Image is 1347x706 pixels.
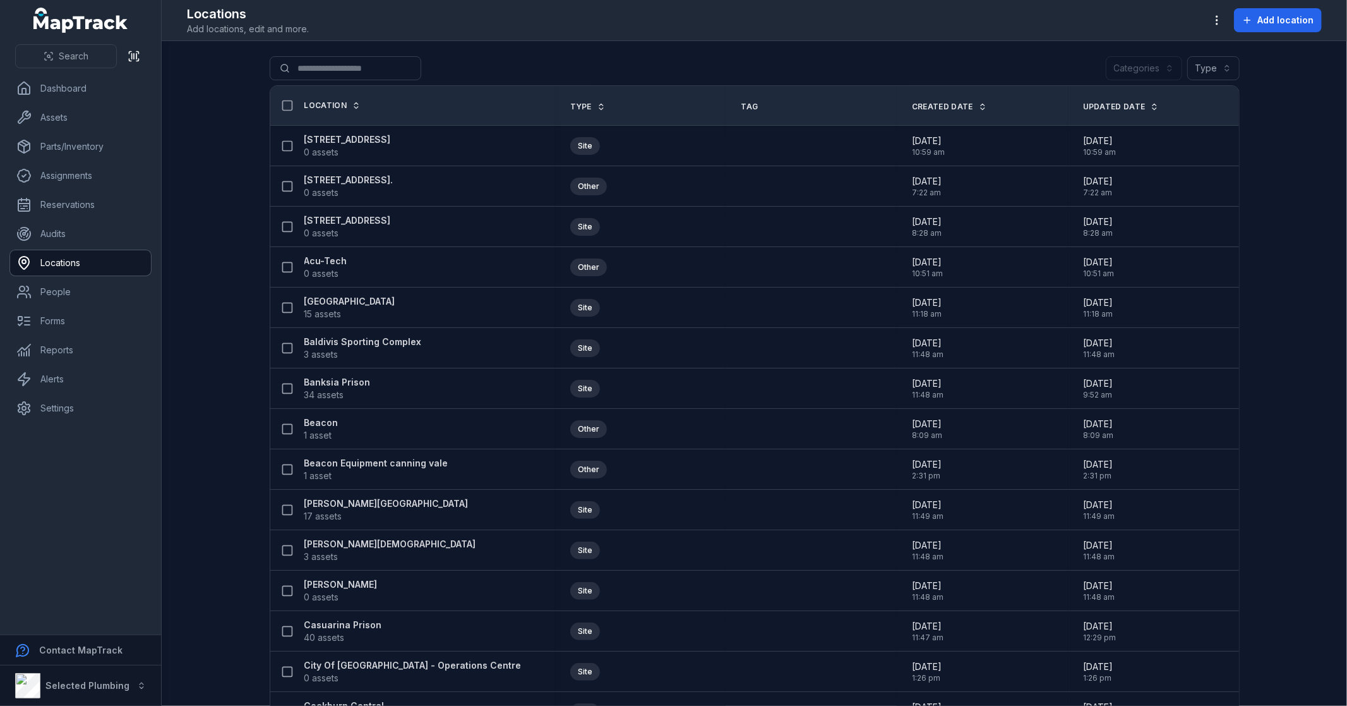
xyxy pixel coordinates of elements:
[10,396,151,421] a: Settings
[304,417,338,429] strong: Beacon
[1083,135,1116,147] span: [DATE]
[304,348,338,361] span: 3 assets
[304,659,522,685] a: City Of [GEOGRAPHIC_DATA] - Operations Centre0 assets
[570,461,607,478] div: Other
[1083,580,1115,602] time: 1/14/2025, 11:48:43 AM
[912,147,945,157] span: 10:59 am
[912,511,943,521] span: 11:49 am
[304,457,448,482] a: Beacon Equipment canning vale1 asset
[1083,269,1114,279] span: 10:51 am
[1083,511,1115,521] span: 11:49 am
[304,146,339,159] span: 0 assets
[912,296,942,309] span: [DATE]
[570,299,600,317] div: Site
[912,377,943,390] span: [DATE]
[1083,471,1113,481] span: 2:31 pm
[1083,296,1113,319] time: 5/8/2025, 11:18:57 AM
[570,102,592,112] span: Type
[304,174,393,199] a: [STREET_ADDRESS].0 assets
[1257,14,1314,27] span: Add location
[304,255,347,280] a: Acu-Tech0 assets
[1083,175,1113,188] span: [DATE]
[304,631,345,644] span: 40 assets
[304,100,347,111] span: Location
[570,420,607,438] div: Other
[1083,188,1113,198] span: 7:22 am
[912,256,943,269] span: [DATE]
[15,44,117,68] button: Search
[1083,377,1113,400] time: 5/13/2025, 9:52:15 AM
[1083,539,1115,562] time: 1/14/2025, 11:48:54 AM
[1083,337,1115,360] time: 1/14/2025, 11:48:37 AM
[912,269,943,279] span: 10:51 am
[304,255,347,267] strong: Acu-Tech
[1083,673,1113,683] span: 1:26 pm
[912,135,945,157] time: 8/26/2025, 10:59:30 AM
[304,659,522,672] strong: City Of [GEOGRAPHIC_DATA] - Operations Centre
[912,673,942,683] span: 1:26 pm
[1083,350,1115,360] span: 11:48 am
[912,256,943,279] time: 8/1/2025, 10:51:36 AM
[304,308,342,320] span: 15 assets
[912,499,943,521] time: 1/14/2025, 11:49:14 AM
[912,580,943,592] span: [DATE]
[912,377,943,400] time: 1/14/2025, 11:48:21 AM
[1083,228,1113,238] span: 8:28 am
[304,538,476,563] a: [PERSON_NAME][DEMOGRAPHIC_DATA]3 assets
[1083,539,1115,552] span: [DATE]
[570,339,600,357] div: Site
[304,417,338,442] a: Beacon1 asset
[912,228,942,238] span: 8:28 am
[1083,458,1113,471] span: [DATE]
[10,134,151,159] a: Parts/Inventory
[304,295,395,320] a: [GEOGRAPHIC_DATA]15 assets
[912,499,943,511] span: [DATE]
[1083,102,1159,112] a: Updated Date
[304,376,371,401] a: Banksia Prison34 assets
[304,672,339,685] span: 0 assets
[304,551,338,563] span: 3 assets
[59,50,88,63] span: Search
[570,582,600,600] div: Site
[912,418,942,441] time: 8/4/2025, 8:09:30 AM
[304,133,391,146] strong: [STREET_ADDRESS]
[912,471,942,481] span: 2:31 pm
[1083,499,1115,521] time: 1/14/2025, 11:49:14 AM
[304,186,339,199] span: 0 assets
[570,102,606,112] a: Type
[912,135,945,147] span: [DATE]
[10,367,151,392] a: Alerts
[912,660,942,683] time: 8/19/2025, 1:26:42 PM
[33,8,128,33] a: MapTrack
[741,102,758,112] span: Tag
[1083,296,1113,309] span: [DATE]
[1083,430,1113,441] span: 8:09 am
[1083,660,1113,673] span: [DATE]
[912,175,942,198] time: 8/5/2025, 7:22:38 AM
[912,296,942,319] time: 5/8/2025, 11:18:57 AM
[304,578,378,591] strong: [PERSON_NAME]
[304,497,469,523] a: [PERSON_NAME][GEOGRAPHIC_DATA]17 assets
[10,279,151,305] a: People
[304,214,391,227] strong: [STREET_ADDRESS]
[912,660,942,673] span: [DATE]
[570,218,600,236] div: Site
[570,542,600,559] div: Site
[304,267,339,280] span: 0 assets
[1083,592,1115,602] span: 11:48 am
[912,216,942,228] span: [DATE]
[304,497,469,510] strong: [PERSON_NAME][GEOGRAPHIC_DATA]
[1083,135,1116,157] time: 8/26/2025, 10:59:30 AM
[912,390,943,400] span: 11:48 am
[912,418,942,430] span: [DATE]
[912,309,942,319] span: 11:18 am
[304,376,371,389] strong: Banksia Prison
[10,338,151,363] a: Reports
[570,663,600,681] div: Site
[1083,216,1113,238] time: 8/25/2025, 8:28:21 AM
[912,633,943,643] span: 11:47 am
[10,250,151,276] a: Locations
[1083,256,1114,269] span: [DATE]
[10,76,151,101] a: Dashboard
[1083,620,1116,643] time: 7/1/2025, 12:29:40 PM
